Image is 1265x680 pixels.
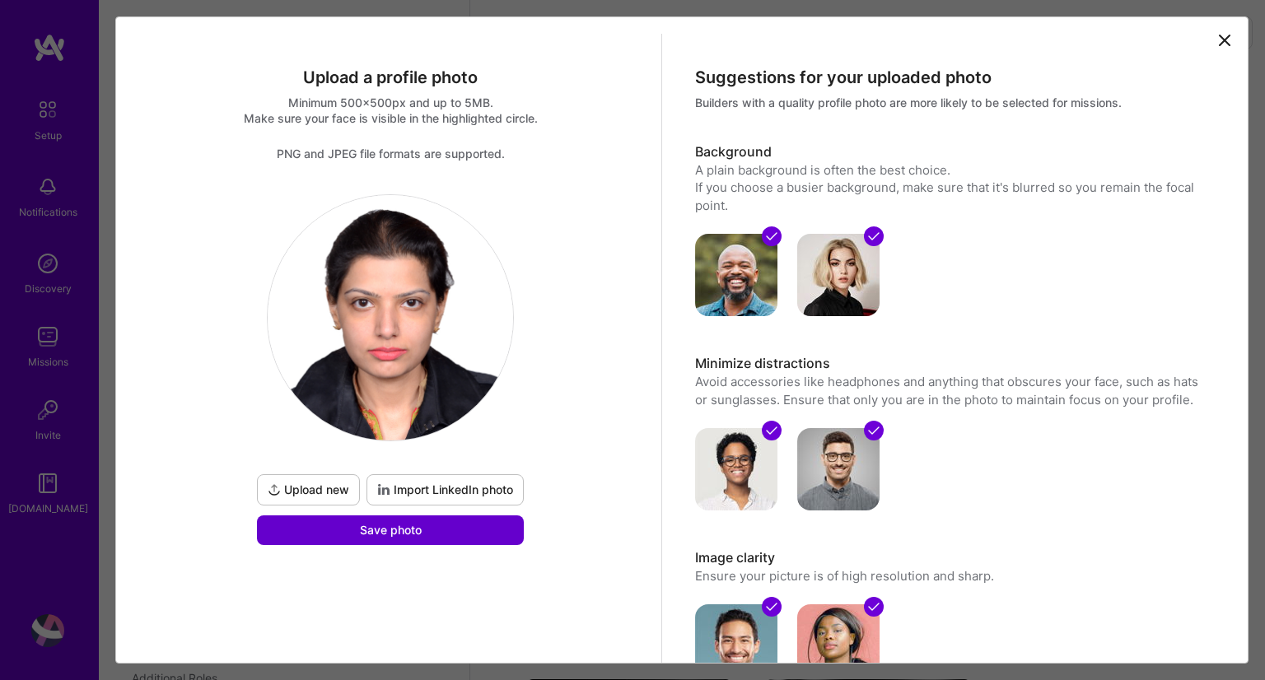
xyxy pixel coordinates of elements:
div: If you choose a busier background, make sure that it's blurred so you remain the focal point. [695,179,1211,214]
h3: Minimize distractions [695,355,1211,373]
i: icon UploadDark [268,483,281,496]
span: Save photo [360,522,422,538]
button: Upload new [257,474,360,505]
button: Import LinkedIn photo [366,474,524,505]
div: Builders with a quality profile photo are more likely to be selected for missions. [695,95,1211,110]
div: A plain background is often the best choice. [695,161,1211,179]
div: To import a profile photo add your LinkedIn URL to your profile. [366,474,524,505]
img: avatar [797,234,880,316]
button: Save photo [257,515,524,545]
p: Avoid accessories like headphones and anything that obscures your face, such as hats or sunglasse... [695,373,1211,408]
h3: Image clarity [695,549,1211,567]
img: avatar [695,234,777,316]
span: Import LinkedIn photo [377,482,513,498]
span: Upload new [268,482,349,498]
div: logoUpload newImport LinkedIn photoSave photo [254,194,527,545]
div: Upload a profile photo [133,67,649,88]
div: PNG and JPEG file formats are supported. [133,146,649,161]
h3: Background [695,143,1211,161]
i: icon LinkedInDarkV2 [377,483,390,496]
img: logo [268,195,513,440]
img: avatar [797,428,880,510]
div: Suggestions for your uploaded photo [695,67,1211,88]
div: Minimum 500x500px and up to 5MB. [133,95,649,110]
img: avatar [695,428,777,510]
div: Make sure your face is visible in the highlighted circle. [133,110,649,126]
p: Ensure your picture is of high resolution and sharp. [695,567,1211,585]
